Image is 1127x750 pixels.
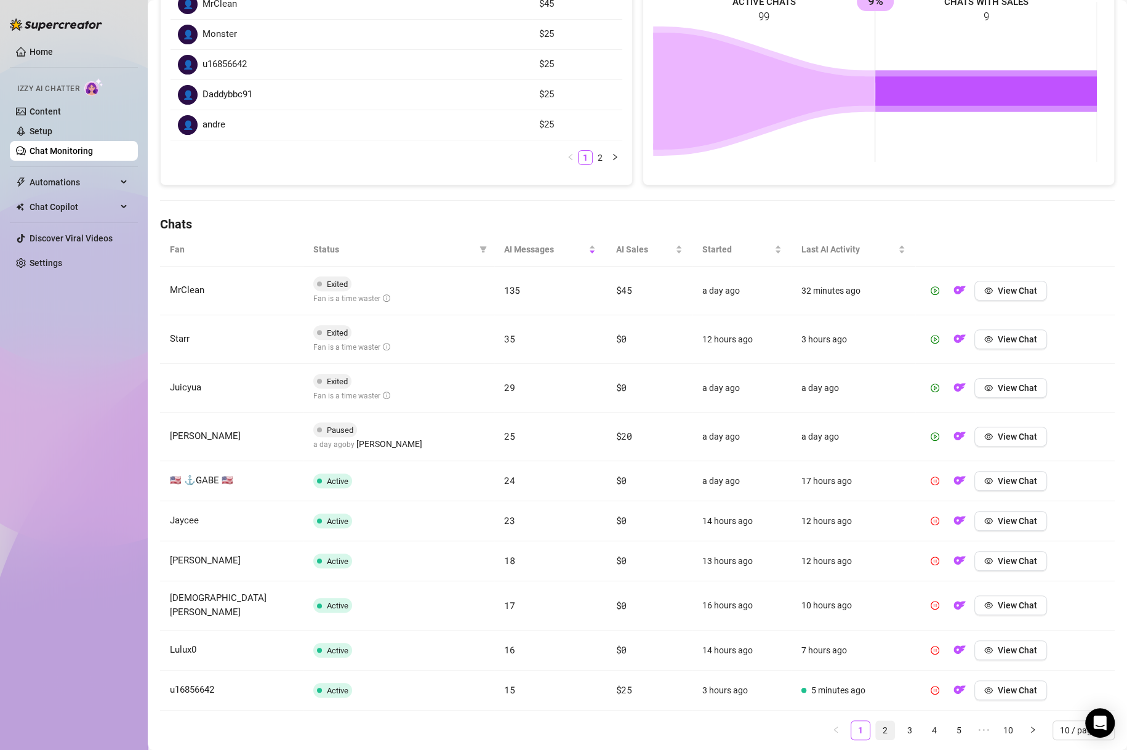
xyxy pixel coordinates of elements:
button: OF [950,511,969,531]
span: Exited [327,377,348,386]
span: Active [327,686,348,695]
button: View Chat [974,595,1047,615]
span: 25 [504,430,515,442]
img: logo-BBDzfeDw.svg [10,18,102,31]
span: [DEMOGRAPHIC_DATA][PERSON_NAME] [170,592,267,618]
span: Daddybbc91 [203,87,252,102]
li: 2 [593,150,608,165]
td: 12 hours ago [792,541,915,581]
button: View Chat [974,640,1047,660]
span: Automations [30,172,117,192]
a: OF [950,337,969,347]
span: filter [477,240,489,259]
span: MrClean [170,284,204,296]
button: OF [950,680,969,700]
button: View Chat [974,281,1047,300]
span: play-circle [931,286,939,295]
div: 👤 [178,55,198,75]
td: a day ago [692,461,792,501]
span: Fan is a time waster [313,343,390,352]
span: Fan is a time waster [313,294,390,303]
button: OF [950,427,969,446]
span: View Chat [998,516,1037,526]
button: View Chat [974,680,1047,700]
a: Chat Monitoring [30,146,93,156]
span: [PERSON_NAME] [356,437,422,451]
td: a day ago [692,413,792,461]
img: OF [953,381,966,393]
li: 1 [578,150,593,165]
th: Last AI Activity [792,233,915,267]
span: Active [327,601,348,610]
span: play-circle [931,432,939,441]
td: 12 hours ago [792,501,915,541]
button: View Chat [974,551,1047,571]
img: OF [953,514,966,526]
span: View Chat [998,600,1037,610]
span: ••• [974,720,993,740]
span: Paused [327,425,353,435]
span: Status [313,243,475,256]
span: eye [984,557,993,565]
td: 10 hours ago [792,581,915,631]
a: Discover Viral Videos [30,233,113,243]
img: OF [953,430,966,442]
div: Page Size [1053,720,1115,740]
button: View Chat [974,471,1047,491]
li: Next 5 Pages [974,720,993,740]
span: Started [702,243,772,256]
img: OF [953,643,966,656]
span: eye [984,335,993,344]
li: 4 [924,720,944,740]
span: 24 [504,474,515,486]
a: 3 [900,721,919,740]
button: right [608,150,622,165]
img: Chat Copilot [16,203,24,211]
span: u16856642 [203,57,247,72]
span: info-circle [383,294,390,302]
span: 23 [504,514,515,526]
span: a day ago by [313,440,422,449]
td: 3 hours ago [792,315,915,364]
span: filter [479,246,487,253]
span: eye [984,686,993,695]
img: OF [953,333,966,345]
span: 5 minutes ago [811,685,865,695]
span: thunderbolt [16,177,26,187]
span: $0 [616,514,626,526]
a: 2 [876,721,894,740]
span: $0 [616,333,626,345]
span: play-circle [931,384,939,392]
td: 12 hours ago [692,315,792,364]
li: Next Page [1023,720,1043,740]
img: OF [953,683,966,696]
span: Juicyua [170,382,201,393]
span: AI Sales [616,243,673,256]
span: pause-circle [931,686,939,695]
span: $0 [616,381,626,393]
button: left [563,150,578,165]
td: 7 hours ago [792,631,915,671]
a: OF [950,648,969,658]
li: 3 [900,720,920,740]
span: $45 [616,284,632,296]
li: 1 [851,720,870,740]
button: right [1023,720,1043,740]
button: View Chat [974,427,1047,446]
span: left [832,726,840,733]
td: 14 hours ago [692,631,792,671]
a: Content [30,107,61,116]
span: View Chat [998,383,1037,393]
img: AI Chatter [84,78,103,96]
span: eye [984,432,993,441]
span: pause-circle [931,646,939,655]
a: OF [950,558,969,568]
span: View Chat [998,432,1037,442]
li: Next Page [608,150,622,165]
span: [PERSON_NAME] [170,430,241,442]
div: 👤 [178,115,198,135]
span: eye [984,384,993,392]
div: 👤 [178,25,198,44]
span: eye [984,646,993,655]
li: 10 [998,720,1018,740]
